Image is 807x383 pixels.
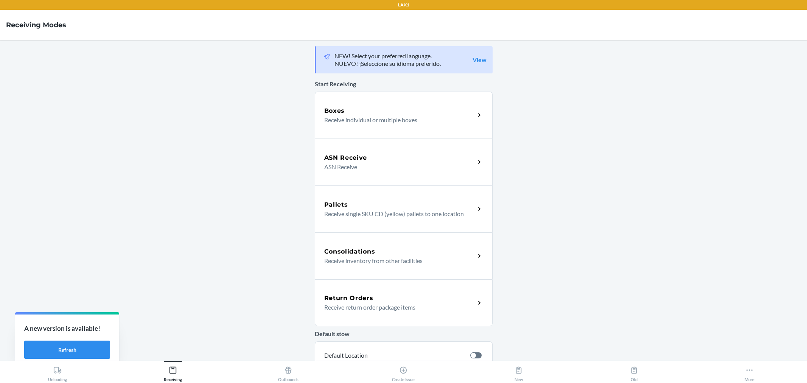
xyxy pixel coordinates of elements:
[115,361,231,382] button: Receiving
[324,303,469,312] p: Receive return order package items
[324,351,464,360] p: Default Location
[745,363,754,382] div: More
[324,106,345,115] h5: Boxes
[24,324,110,333] p: A new version is available!
[278,363,299,382] div: Outbounds
[324,200,348,209] h5: Pallets
[334,60,441,67] p: NUEVO! ¡Seleccione su idioma preferido.
[515,363,523,382] div: New
[164,363,182,382] div: Receiving
[324,247,375,256] h5: Consolidations
[461,361,577,382] button: New
[392,363,415,382] div: Create Issue
[398,2,409,8] p: LAX1
[692,361,807,382] button: More
[334,52,441,60] p: NEW! Select your preferred language.
[473,56,487,64] a: View
[324,162,469,171] p: ASN Receive
[324,294,373,303] h5: Return Orders
[315,185,493,232] a: PalletsReceive single SKU CD (yellow) pallets to one location
[315,232,493,279] a: ConsolidationsReceive inventory from other facilities
[630,363,638,382] div: Old
[6,20,66,30] h4: Receiving Modes
[577,361,692,382] button: Old
[315,279,493,326] a: Return OrdersReceive return order package items
[230,361,346,382] button: Outbounds
[324,115,469,125] p: Receive individual or multiple boxes
[315,139,493,185] a: ASN ReceiveASN Receive
[315,92,493,139] a: BoxesReceive individual or multiple boxes
[324,209,469,218] p: Receive single SKU CD (yellow) pallets to one location
[315,329,493,338] p: Default stow
[315,79,493,89] p: Start Receiving
[24,341,110,359] button: Refresh
[48,363,67,382] div: Unloading
[346,361,461,382] button: Create Issue
[324,153,367,162] h5: ASN Receive
[324,256,469,265] p: Receive inventory from other facilities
